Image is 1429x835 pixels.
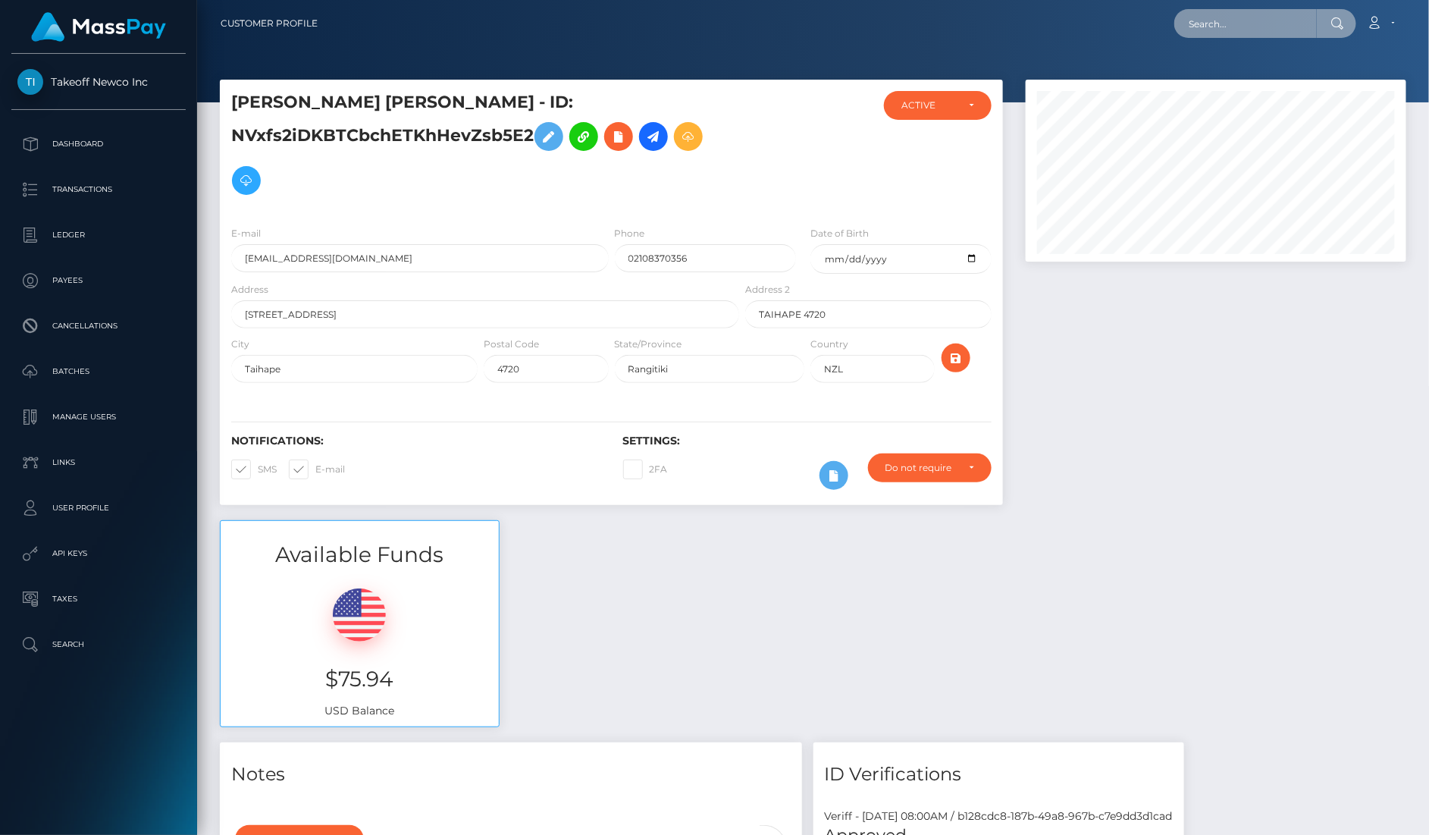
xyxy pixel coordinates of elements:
p: API Keys [17,542,180,565]
label: E-mail [231,227,261,240]
label: State/Province [615,337,682,351]
h5: [PERSON_NAME] [PERSON_NAME] - ID: NVxfs2iDKBTCbchETKhHevZsb5E2 [231,91,731,202]
img: MassPay Logo [31,12,166,42]
p: Transactions [17,178,180,201]
label: Phone [615,227,645,240]
label: City [231,337,249,351]
div: ACTIVE [901,99,957,111]
p: Ledger [17,224,180,246]
img: USD.png [333,589,386,642]
div: Do not require [885,462,957,474]
p: Payees [17,269,180,292]
button: Do not require [868,454,992,482]
label: Country [810,337,848,351]
a: Transactions [11,171,186,209]
div: USD Balance [221,570,499,727]
a: Customer Profile [221,8,318,39]
h6: Settings: [623,435,992,447]
p: Search [17,633,180,656]
h3: $75.94 [232,664,487,694]
a: Taxes [11,580,186,618]
a: Cancellations [11,307,186,345]
a: Ledger [11,216,186,254]
h3: Available Funds [221,540,499,570]
label: 2FA [623,460,668,479]
p: Manage Users [17,406,180,428]
a: Links [11,444,186,482]
label: Address [231,283,268,297]
p: Cancellations [17,315,180,337]
button: ACTIVE [884,91,992,120]
input: Search... [1174,9,1317,38]
a: API Keys [11,535,186,573]
span: Takeoff Newco Inc [11,75,186,89]
a: Batches [11,353,186,391]
label: Address 2 [745,283,790,297]
h4: Notes [231,761,791,788]
label: SMS [231,460,277,479]
h4: ID Verifications [825,761,1173,788]
a: User Profile [11,489,186,527]
h6: Notifications: [231,435,600,447]
p: Dashboard [17,133,180,155]
label: Postal Code [484,337,539,351]
p: Batches [17,360,180,383]
p: Taxes [17,588,180,611]
a: Initiate Payout [639,122,668,151]
a: Search [11,626,186,664]
label: Date of Birth [810,227,869,240]
label: E-mail [289,460,345,479]
img: Takeoff Newco Inc [17,69,43,95]
p: Links [17,451,180,474]
div: Veriff - [DATE] 08:00AM / b128cdc8-187b-49a8-967b-c7e9dd3d1cad [813,808,1184,824]
a: Payees [11,262,186,300]
a: Dashboard [11,125,186,163]
p: User Profile [17,497,180,520]
a: Manage Users [11,398,186,436]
